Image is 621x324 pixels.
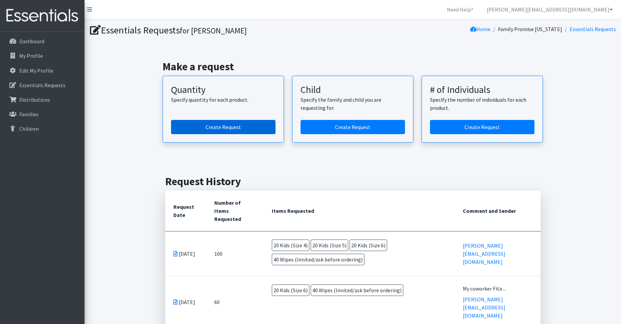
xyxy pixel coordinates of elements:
[311,284,403,296] span: 40 Wipes (limited/ask before ordering)
[171,84,276,96] h3: Quantity
[301,96,405,112] p: Specify the family and child you are requesting for.
[301,120,405,134] a: Create a request for a child or family
[206,191,264,231] th: Number of Items Requested
[430,84,534,96] h3: # of Individuals
[180,26,247,35] small: for [PERSON_NAME]
[19,38,44,45] p: Dashboard
[19,82,66,89] p: Essentials Requests
[3,107,82,121] a: Families
[272,284,309,296] span: 20 Kids (Size 6)
[570,26,616,32] a: Essentials Requests
[19,67,53,74] p: Edit My Profile
[3,34,82,48] a: Dashboard
[470,26,491,32] a: Home
[455,191,541,231] th: Comment and Sender
[463,242,505,265] a: [PERSON_NAME][EMAIL_ADDRESS][DOMAIN_NAME]
[272,240,309,251] span: 20 Kids (Size 4)
[463,296,505,319] a: [PERSON_NAME][EMAIL_ADDRESS][DOMAIN_NAME]
[206,231,264,276] td: 100
[430,120,534,134] a: Create a request by number of individuals
[481,3,618,16] a: [PERSON_NAME][EMAIL_ADDRESS][DOMAIN_NAME]
[463,284,532,293] div: My coworker Fita ...
[165,231,207,276] td: [DATE]
[3,122,82,135] a: Children
[430,96,534,112] p: Specify the number of individuals for each product.
[165,191,207,231] th: Request Date
[165,175,541,188] h2: Request History
[498,26,562,32] a: Family Promise [US_STATE]
[19,96,50,103] p: Distributions
[350,240,387,251] span: 20 Kids (Size 6)
[311,240,348,251] span: 20 Kids (Size 5)
[264,191,455,231] th: Items Requested
[171,120,276,134] a: Create a request by quantity
[272,254,364,265] span: 40 Wipes (limited/ask before ordering)
[163,60,543,73] h2: Make a request
[3,93,82,106] a: Distributions
[3,78,82,92] a: Essentials Requests
[3,64,82,77] a: Edit My Profile
[301,84,405,96] h3: Child
[3,49,82,63] a: My Profile
[19,111,39,118] p: Families
[19,52,43,59] p: My Profile
[171,96,276,104] p: Specify quantity for each product.
[3,4,82,27] img: HumanEssentials
[441,3,479,16] a: Need Help?
[19,125,39,132] p: Children
[90,24,351,36] h1: Essentials Requests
